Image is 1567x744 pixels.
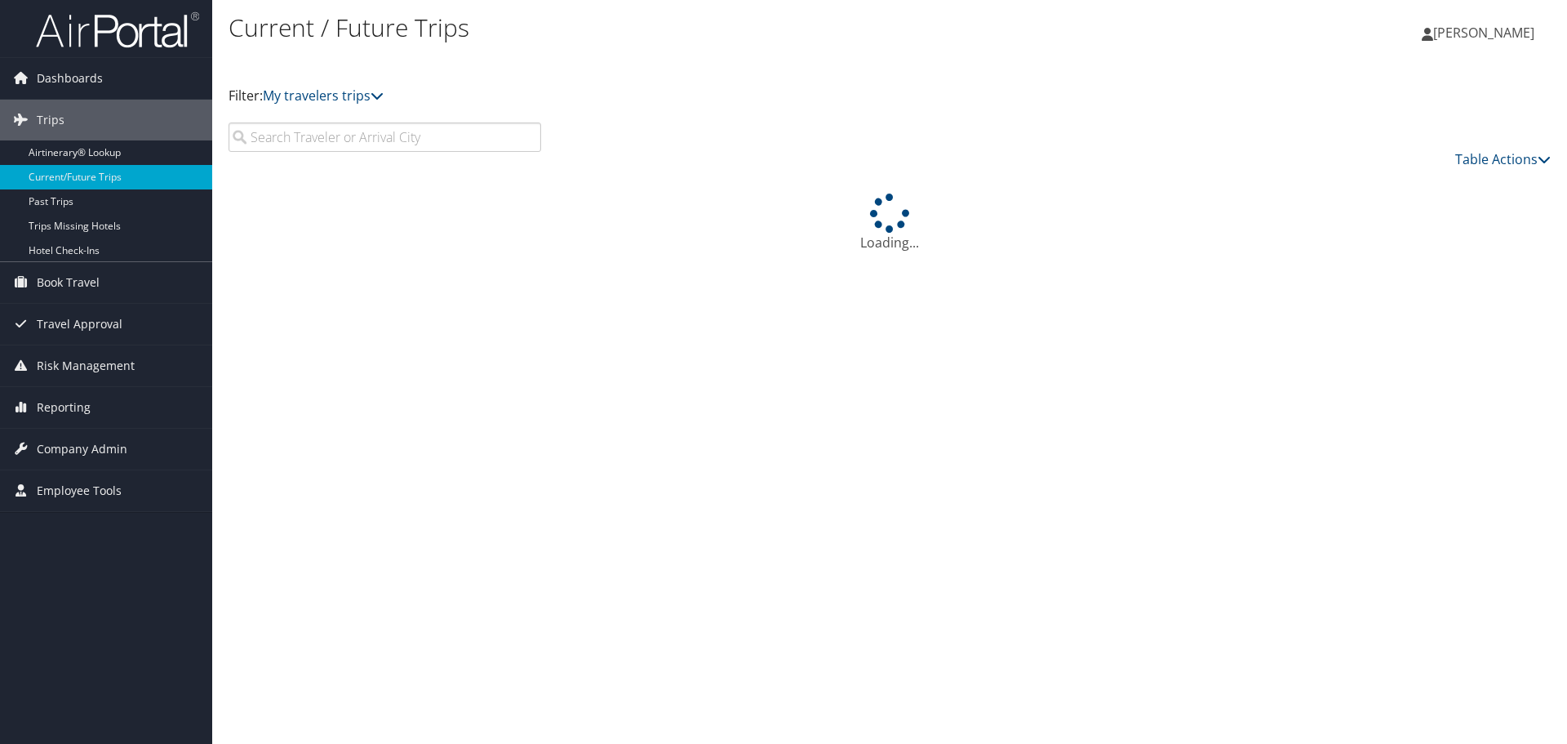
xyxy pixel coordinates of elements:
[229,123,541,152] input: Search Traveler or Arrival City
[37,100,64,140] span: Trips
[1455,150,1551,168] a: Table Actions
[229,194,1551,252] div: Loading...
[37,429,127,470] span: Company Admin
[229,11,1110,45] h1: Current / Future Trips
[37,58,103,99] span: Dashboards
[37,470,122,511] span: Employee Tools
[1433,24,1534,42] span: [PERSON_NAME]
[37,304,122,345] span: Travel Approval
[37,387,91,428] span: Reporting
[229,86,1110,107] p: Filter:
[263,87,384,105] a: My travelers trips
[37,345,135,386] span: Risk Management
[1422,8,1551,57] a: [PERSON_NAME]
[36,11,199,49] img: airportal-logo.png
[37,262,100,303] span: Book Travel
